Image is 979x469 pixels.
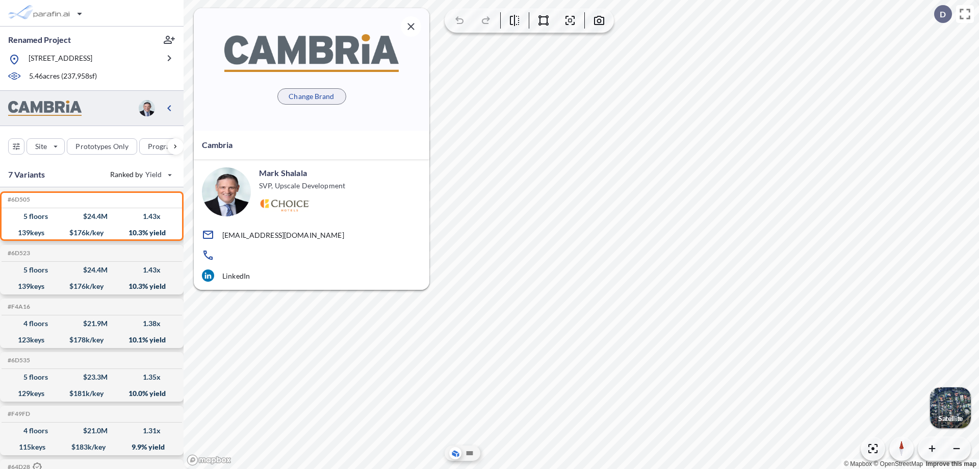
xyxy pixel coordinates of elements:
[463,447,476,459] button: Site Plan
[938,414,963,423] p: Satellite
[449,447,461,459] button: Aerial View
[202,269,421,282] a: LinkedIn
[29,71,97,82] p: 5.46 acres ( 237,958 sf)
[277,88,346,105] button: Change Brand
[29,53,92,66] p: [STREET_ADDRESS]
[8,34,71,45] p: Renamed Project
[873,460,923,467] a: OpenStreetMap
[202,139,233,151] p: Cambria
[67,138,137,155] button: Prototypes Only
[259,167,307,179] p: Mark Shalala
[6,410,30,417] h5: Click to copy the code
[148,141,176,152] p: Program
[222,271,250,280] p: LinkedIn
[102,166,178,183] button: Ranked by Yield
[187,454,231,466] a: Mapbox homepage
[139,138,194,155] button: Program
[8,168,45,181] p: 7 Variants
[202,229,421,241] a: [EMAIL_ADDRESS][DOMAIN_NAME]
[27,138,65,155] button: Site
[222,231,344,239] p: [EMAIL_ADDRESS][DOMAIN_NAME]
[139,100,155,116] img: user logo
[145,169,162,180] span: Yield
[844,460,872,467] a: Mapbox
[259,199,310,212] img: Logo
[6,250,30,257] h5: Click to copy the code
[6,196,30,203] h5: Click to copy the code
[224,34,399,71] img: BrandImage
[926,460,976,467] a: Improve this map
[289,91,334,102] p: Change Brand
[930,387,971,428] img: Switcher Image
[6,303,30,310] h5: Click to copy the code
[202,167,251,216] img: user logo
[259,181,345,191] p: SVP, Upscale Development
[8,101,82,116] img: BrandImage
[940,10,946,19] p: D
[930,387,971,428] button: Switcher ImageSatellite
[75,141,128,152] p: Prototypes Only
[35,141,47,152] p: Site
[6,357,30,364] h5: Click to copy the code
